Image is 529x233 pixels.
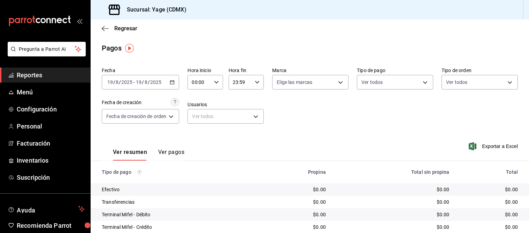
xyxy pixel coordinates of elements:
img: Tooltip marker [125,44,134,53]
span: Ver todos [446,79,467,86]
label: Tipo de orden [442,68,518,73]
button: open_drawer_menu [77,18,82,24]
div: $0.00 [264,199,326,205]
div: Transferencias [102,199,253,205]
div: Tipo de pago [102,169,253,175]
button: Pregunta a Parrot AI [8,42,86,56]
div: Pagos [102,43,122,53]
div: $0.00 [264,211,326,218]
div: Total sin propina [337,169,450,175]
div: $0.00 [337,224,450,231]
input: -- [115,79,119,85]
svg: Los pagos realizados con Pay y otras terminales son montos brutos. [137,170,142,174]
label: Hora fin [229,68,264,73]
span: Elige las marcas [277,79,312,86]
span: Menú [17,87,85,97]
span: Fecha de creación de orden [106,113,166,120]
div: $0.00 [264,186,326,193]
label: Fecha [102,68,179,73]
div: Efectivo [102,186,253,193]
span: Configuración [17,104,85,114]
input: -- [144,79,148,85]
div: Terminal Mifel - Crédito [102,224,253,231]
div: $0.00 [264,224,326,231]
div: Fecha de creación [102,99,141,106]
div: $0.00 [337,199,450,205]
div: $0.00 [337,211,450,218]
div: $0.00 [461,211,518,218]
h3: Sucursal: Yage (CDMX) [121,6,186,14]
div: Terminal Mifel - Débito [102,211,253,218]
span: Ayuda [17,205,76,213]
span: Pregunta a Parrot AI [19,46,75,53]
span: / [148,79,150,85]
span: Inventarios [17,156,85,165]
input: ---- [121,79,133,85]
button: Regresar [102,25,137,32]
input: ---- [150,79,162,85]
span: Regresar [114,25,137,32]
span: / [119,79,121,85]
div: Total [461,169,518,175]
span: / [113,79,115,85]
div: navigation tabs [113,149,184,161]
button: Ver resumen [113,149,147,161]
div: $0.00 [337,186,450,193]
span: Reportes [17,70,85,80]
label: Tipo de pago [357,68,433,73]
input: -- [136,79,142,85]
span: Facturación [17,139,85,148]
span: - [133,79,135,85]
span: Recomienda Parrot [17,221,85,230]
span: / [142,79,144,85]
input: -- [107,79,113,85]
button: Exportar a Excel [470,142,518,150]
span: Suscripción [17,173,85,182]
div: Propina [264,169,326,175]
div: Ver todos [187,109,264,124]
div: $0.00 [461,224,518,231]
button: Ver pagos [158,149,184,161]
div: $0.00 [461,199,518,205]
div: $0.00 [461,186,518,193]
span: Personal [17,122,85,131]
label: Marca [272,68,348,73]
label: Usuarios [187,102,264,107]
label: Hora inicio [187,68,223,73]
span: Ver todos [361,79,383,86]
a: Pregunta a Parrot AI [5,51,86,58]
